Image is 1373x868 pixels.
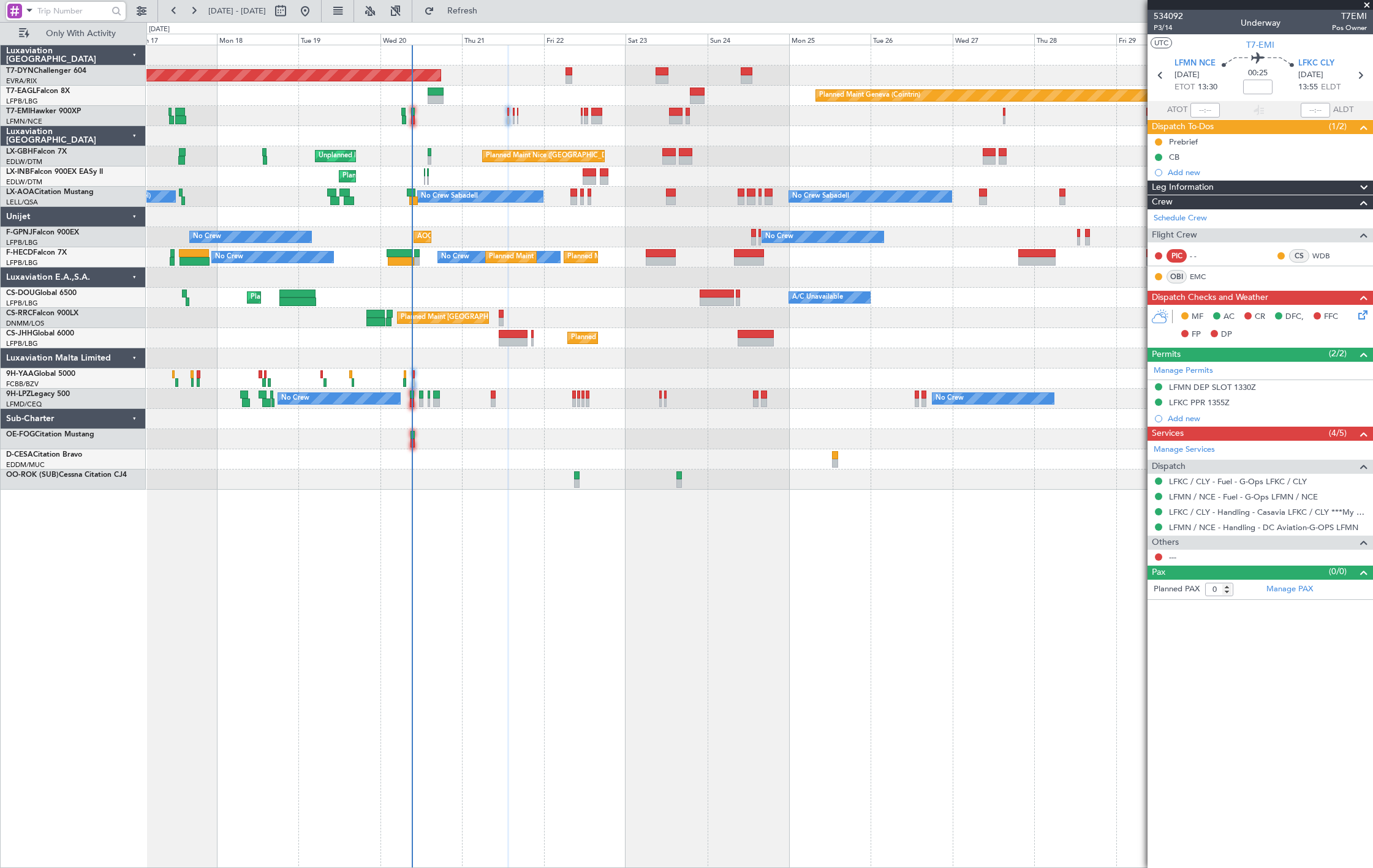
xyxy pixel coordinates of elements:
[765,228,793,246] div: No Crew
[1152,291,1268,305] span: Dispatch Checks and Weather
[1192,311,1203,323] span: MF
[1154,23,1183,33] span: P3/14
[6,77,37,86] a: EVRA/RIX
[462,34,543,45] div: Thu 21
[1246,39,1274,51] span: T7-EMI
[6,67,86,75] a: T7-DYNChallenger 604
[1190,250,1217,261] div: - -
[1034,34,1116,45] div: Thu 28
[215,248,243,266] div: No Crew
[6,290,35,297] span: CS-DOU
[6,370,34,378] span: 9H-YAA
[1167,104,1187,116] span: ATOT
[1255,311,1265,323] span: CR
[1152,181,1214,195] span: Leg Information
[6,310,78,317] a: CS-RRCFalcon 900LX
[281,389,309,408] div: No Crew
[1154,10,1183,23] span: 534092
[6,108,81,115] a: T7-EMIHawker 900XP
[1167,270,1187,283] div: OBI
[6,88,70,95] a: T7-EAGLFalcon 8X
[1324,311,1338,323] span: FFC
[1329,120,1347,133] span: (1/2)
[6,168,30,176] span: LX-INB
[1241,17,1280,29] div: Underway
[1266,583,1313,596] a: Manage PAX
[6,157,42,166] a: EDLW/DTM
[1169,507,1367,517] a: LFKC / CLY - Handling - Casavia LFKC / CLY ***My handling***
[418,1,492,21] button: Refresh
[1298,69,1323,81] span: [DATE]
[1174,69,1200,81] span: [DATE]
[6,229,79,236] a: F-GPNJFalcon 900EX
[1151,37,1172,48] button: UTC
[1312,250,1340,261] a: WDB
[489,248,682,266] div: Planned Maint [GEOGRAPHIC_DATA] ([GEOGRAPHIC_DATA])
[37,2,108,20] input: Trip Number
[319,147,520,165] div: Unplanned Maint [GEOGRAPHIC_DATA] ([GEOGRAPHIC_DATA])
[6,189,94,196] a: LX-AOACitation Mustang
[6,198,38,207] a: LELL/QSA
[6,148,67,155] a: LX-GBHFalcon 7X
[1224,311,1235,323] span: AC
[1152,228,1197,242] span: Flight Crew
[6,471,59,479] span: OO-ROK (SUB)
[1221,329,1232,341] span: DP
[1169,397,1230,408] div: LFKC PPR 1355Z
[6,380,39,389] a: FCBB/BZV
[6,238,38,247] a: LFPB/LBG
[1154,583,1200,596] label: Planned PAX
[1169,152,1179,162] div: CB
[6,290,77,297] a: CS-DOUGlobal 6500
[6,339,38,348] a: LFPB/LBG
[1154,212,1207,225] a: Schedule Crew
[1152,120,1214,134] span: Dispatch To-Dos
[1329,565,1347,578] span: (0/0)
[1248,67,1268,80] span: 00:25
[819,86,920,105] div: Planned Maint Geneva (Cointrin)
[298,34,380,45] div: Tue 19
[6,249,33,256] span: F-HECD
[342,167,444,185] div: Planned Maint Geneva (Cointrin)
[571,329,764,347] div: Planned Maint [GEOGRAPHIC_DATA] ([GEOGRAPHIC_DATA])
[1298,58,1334,70] span: LFKC CLY
[149,24,170,35] div: [DATE]
[6,97,38,106] a: LFPB/LBG
[544,34,626,45] div: Fri 22
[1168,413,1367,424] div: Add new
[1152,427,1184,441] span: Services
[1152,566,1165,580] span: Pax
[6,431,94,438] a: OE-FOGCitation Mustang
[1167,249,1187,263] div: PIC
[6,229,32,236] span: F-GPNJ
[1192,329,1201,341] span: FP
[1333,104,1353,116] span: ALDT
[1169,476,1307,487] a: LFKC / CLY - Fuel - G-Ops LFKC / CLY
[437,7,488,15] span: Refresh
[6,249,67,256] a: F-HECDFalcon 7X
[6,189,34,196] span: LX-AOA
[6,319,44,328] a: DNMM/LOS
[208,6,266,17] span: [DATE] - [DATE]
[6,88,36,95] span: T7-EAGL
[6,178,42,187] a: EDLW/DTM
[6,148,33,155] span: LX-GBH
[1329,347,1347,360] span: (2/2)
[1169,492,1318,502] a: LFMN / NCE - Fuel - G-Ops LFMN / NCE
[1198,81,1217,94] span: 13:30
[6,117,42,126] a: LFMN/NCE
[6,471,127,479] a: OO-ROK (SUB)Cessna Citation CJ4
[1152,460,1186,474] span: Dispatch
[708,34,789,45] div: Sun 24
[1169,382,1256,392] div: LFMN DEP SLOT 1330Z
[6,460,45,470] a: EDDM/MUC
[217,34,298,45] div: Mon 18
[1321,81,1341,94] span: ELDT
[1116,34,1198,45] div: Fri 29
[6,168,103,176] a: LX-INBFalcon 900EX EASy II
[32,29,129,38] span: Only With Activity
[1190,271,1217,282] a: EMC
[1169,137,1198,147] div: Prebrief
[953,34,1034,45] div: Wed 27
[6,400,42,409] a: LFMD/CEQ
